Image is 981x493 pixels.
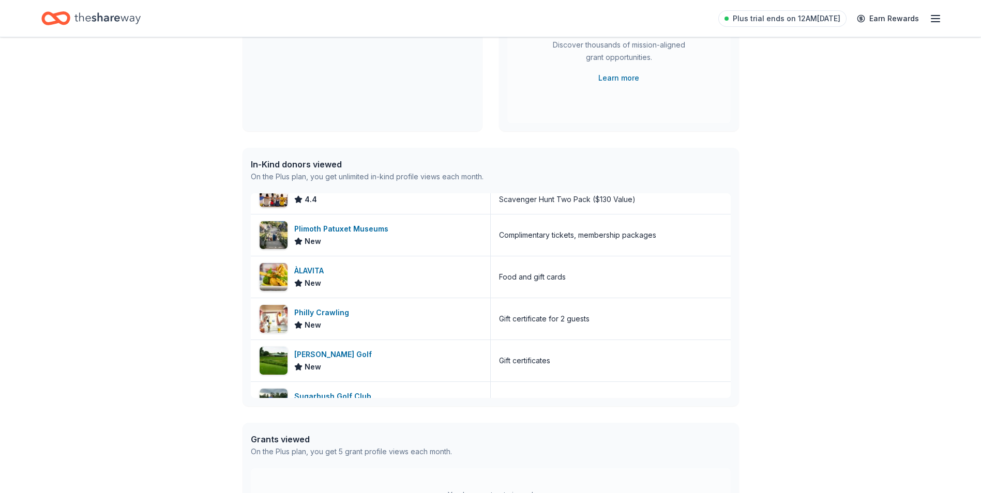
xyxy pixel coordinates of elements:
[260,305,288,333] img: Image for Philly Crawling
[294,390,375,403] div: Sugarbush Golf Club
[305,235,321,248] span: New
[251,171,484,183] div: On the Plus plan, you get unlimited in-kind profile views each month.
[294,348,376,361] div: [PERSON_NAME] Golf
[305,277,321,289] span: New
[305,361,321,373] span: New
[260,263,288,291] img: Image for ÀLAVITA
[598,72,639,84] a: Learn more
[294,223,393,235] div: Plimoth Patuxet Museums
[499,355,550,367] div: Gift certificates
[251,158,484,171] div: In-Kind donors viewed
[260,221,288,249] img: Image for Plimoth Patuxet Museums
[499,396,591,409] div: Gift cards, golf package(s)
[499,313,590,325] div: Gift certificate for 2 guests
[41,6,141,30] a: Home
[499,229,656,241] div: Complimentary tickets, membership packages
[733,12,840,25] span: Plus trial ends on 12AM[DATE]
[305,193,317,206] span: 4.4
[260,347,288,375] img: Image for Taylor Golf
[718,10,847,27] a: Plus trial ends on 12AM[DATE]
[851,9,925,28] a: Earn Rewards
[499,181,722,206] div: 3 Family Scavenger Hunt Six Pack ($270 Value), 2 Date Night Scavenger Hunt Two Pack ($130 Value)
[260,389,288,417] img: Image for Sugarbush Golf Club
[294,265,328,277] div: ÀLAVITA
[499,271,566,283] div: Food and gift cards
[294,306,353,319] div: Philly Crawling
[549,39,689,68] div: Discover thousands of mission-aligned grant opportunities.
[251,433,452,445] div: Grants viewed
[305,319,321,331] span: New
[260,179,288,207] img: Image for Let's Roam
[251,445,452,458] div: On the Plus plan, you get 5 grant profile views each month.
